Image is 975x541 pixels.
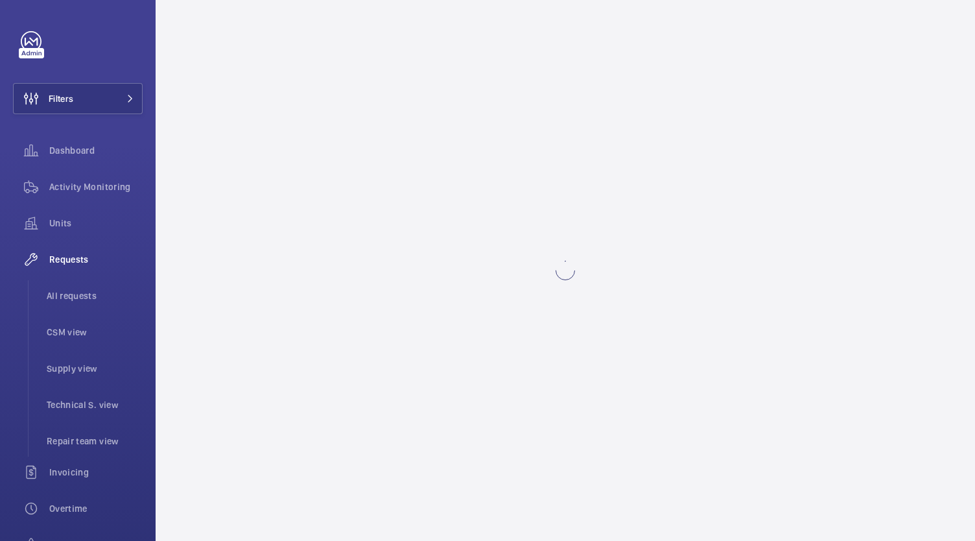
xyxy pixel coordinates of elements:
[49,502,143,515] span: Overtime
[13,83,143,114] button: Filters
[49,253,143,266] span: Requests
[49,92,73,105] span: Filters
[47,326,143,339] span: CSM view
[49,180,143,193] span: Activity Monitoring
[49,217,143,230] span: Units
[49,144,143,157] span: Dashboard
[49,466,143,479] span: Invoicing
[47,398,143,411] span: Technical S. view
[47,289,143,302] span: All requests
[47,435,143,448] span: Repair team view
[47,362,143,375] span: Supply view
